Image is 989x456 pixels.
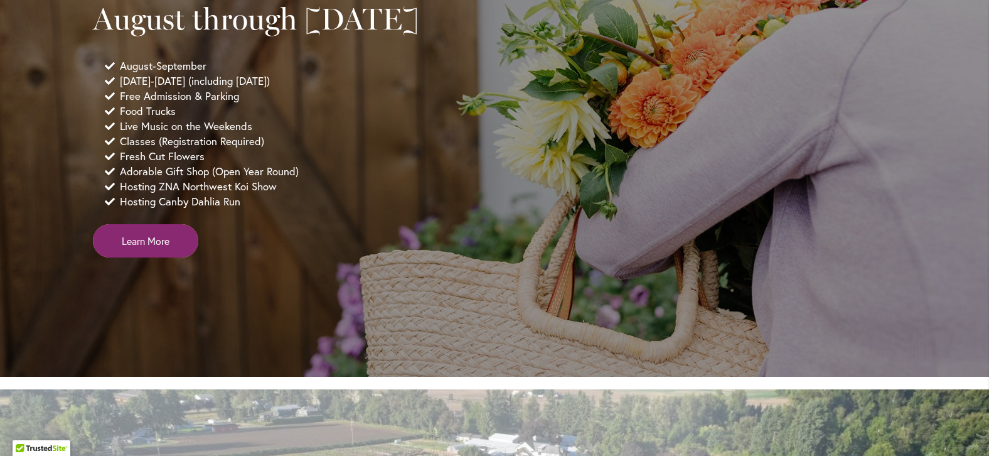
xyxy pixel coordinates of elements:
span: Hosting Canby Dahlia Run [120,194,240,209]
span: Adorable Gift Shop (Open Year Round) [120,164,299,179]
span: Fresh Cut Flowers [120,149,205,164]
span: [DATE]-[DATE] (including [DATE]) [120,73,270,89]
a: Learn More [93,224,198,258]
span: August-September [120,58,206,73]
span: Hosting ZNA Northwest Koi Show [120,179,277,194]
span: Classes (Registration Required) [120,134,264,149]
span: Live Music on the Weekends [120,119,252,134]
span: Learn More [122,234,169,248]
span: Free Admission & Parking [120,89,239,104]
span: Food Trucks [120,104,176,119]
h2: August through [DATE] [93,1,438,36]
